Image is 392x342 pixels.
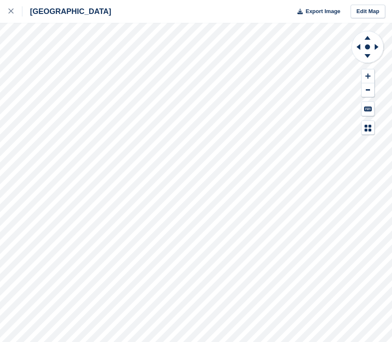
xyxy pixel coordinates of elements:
button: Map Legend [362,121,374,135]
div: [GEOGRAPHIC_DATA] [22,6,111,16]
button: Zoom Out [362,83,374,97]
button: Keyboard Shortcuts [362,102,374,116]
button: Zoom In [362,69,374,83]
span: Export Image [305,7,340,16]
a: Edit Map [351,5,385,19]
button: Export Image [292,5,340,19]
